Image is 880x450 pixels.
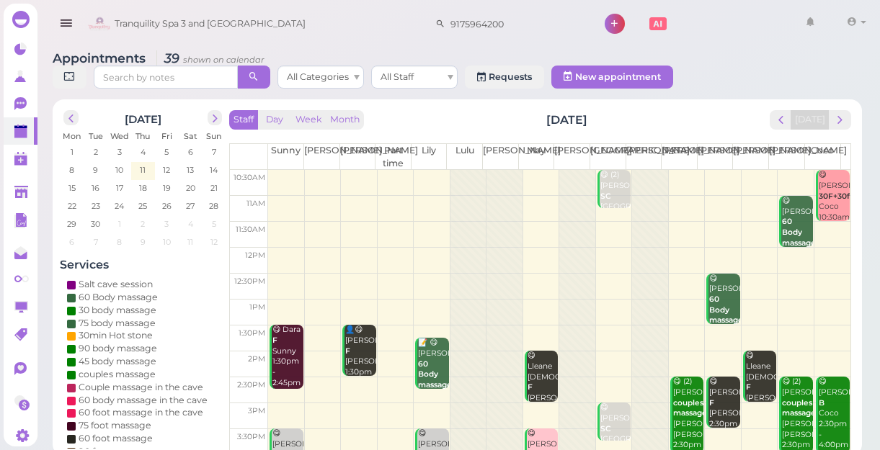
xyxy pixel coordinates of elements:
[114,181,124,194] span: 17
[79,329,153,342] div: 30min Hot stone
[447,144,483,170] th: Lulu
[626,144,662,170] th: [PERSON_NAME]
[709,294,743,325] b: 60 Body massage
[186,145,194,158] span: 6
[63,131,81,141] span: Mon
[819,398,825,408] b: B
[68,163,76,176] span: 8
[68,145,74,158] span: 1
[79,368,156,381] div: couples massage
[115,145,123,158] span: 3
[208,199,220,212] span: 28
[186,217,194,230] span: 4
[92,163,99,176] span: 9
[233,173,265,182] span: 10:30am
[445,12,585,35] input: Search customer
[206,131,221,141] span: Sun
[79,394,208,407] div: 60 body massage in the cave
[138,235,146,248] span: 9
[600,424,611,433] b: SC
[110,131,128,141] span: Wed
[60,258,226,271] h4: Services
[161,235,172,248] span: 10
[68,235,76,248] span: 6
[163,145,170,158] span: 5
[135,131,150,141] span: Thu
[673,398,715,418] b: couples massage|B
[138,145,146,158] span: 4
[210,217,218,230] span: 5
[339,144,375,170] th: [PERSON_NAME]
[804,144,840,170] th: Coco
[381,71,414,82] span: All Staff
[326,110,364,130] button: Month
[116,217,122,230] span: 1
[156,50,265,66] i: 39
[79,342,157,355] div: 90 body massage
[546,112,587,128] h2: [DATE]
[137,181,148,194] span: 18
[63,110,79,125] button: prev
[137,199,148,212] span: 25
[782,398,824,418] b: couples massage|B
[417,338,448,444] div: 📝 😋 [PERSON_NAME] CBD$90 Lily 1:45pm - 2:45pm
[114,163,125,176] span: 10
[257,110,292,130] button: Day
[781,196,812,291] div: 😋 [PERSON_NAME] [PERSON_NAME] 11:00am - 12:00pm
[89,217,102,230] span: 30
[185,199,196,212] span: 27
[115,235,123,248] span: 8
[551,66,673,89] button: New appointment
[697,144,733,170] th: [PERSON_NAME]
[183,131,197,141] span: Sat
[89,199,101,212] span: 23
[79,278,153,291] div: Salt cave session
[272,336,277,345] b: F
[161,131,172,141] span: Fri
[88,131,102,141] span: Tue
[272,325,303,388] div: 😋 Dara Sunny 1:30pm - 2:45pm
[209,181,219,194] span: 21
[303,144,339,170] th: [PERSON_NAME]
[92,145,99,158] span: 2
[662,144,698,170] th: [PERSON_NAME]
[79,381,203,394] div: Couple massage in the cave
[247,354,265,364] span: 2pm
[79,355,156,368] div: 45 body massage
[819,192,867,201] b: 30F+30facial
[411,144,447,170] th: Lily
[708,274,739,369] div: 😋 [PERSON_NAME] [PERSON_NAME] 12:30pm - 1:30pm
[600,192,611,201] b: SC
[53,50,149,66] span: Appointments
[183,55,265,65] small: shown on calendar
[244,251,265,260] span: 12pm
[160,199,172,212] span: 26
[590,144,626,170] th: [GEOGRAPHIC_DATA]
[115,4,306,44] span: Tranquility Spa 3 and [GEOGRAPHIC_DATA]
[345,325,375,399] div: 👤😋 [PERSON_NAME] [PERSON_NAME] 1:30pm - 2:30pm
[249,302,265,312] span: 1pm
[375,144,412,170] th: Part time
[528,382,533,392] b: F
[79,432,153,445] div: 60 foot massage
[210,145,218,158] span: 7
[733,144,769,170] th: [PERSON_NAME]
[236,380,265,390] span: 2:30pm
[209,235,219,248] span: 12
[818,170,850,244] div: 😋 [PERSON_NAME] Coco 10:30am - 11:30am
[709,398,714,408] b: F
[161,163,172,176] span: 12
[575,71,661,82] span: New appointment
[79,406,203,419] div: 60 foot massage in the cave
[125,110,161,126] h2: [DATE]
[94,66,238,89] input: Search by notes
[79,317,156,330] div: 75 body massage
[745,351,776,436] div: 😋 Lleane [DEMOGRAPHIC_DATA] [PERSON_NAME]|May 2:00pm - 3:00pm
[208,163,219,176] span: 14
[829,110,851,130] button: next
[161,181,172,194] span: 19
[207,110,222,125] button: next
[66,181,76,194] span: 15
[527,351,558,436] div: 😋 Lleane [DEMOGRAPHIC_DATA] [PERSON_NAME]|May 2:00pm - 3:00pm
[238,328,265,338] span: 1:30pm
